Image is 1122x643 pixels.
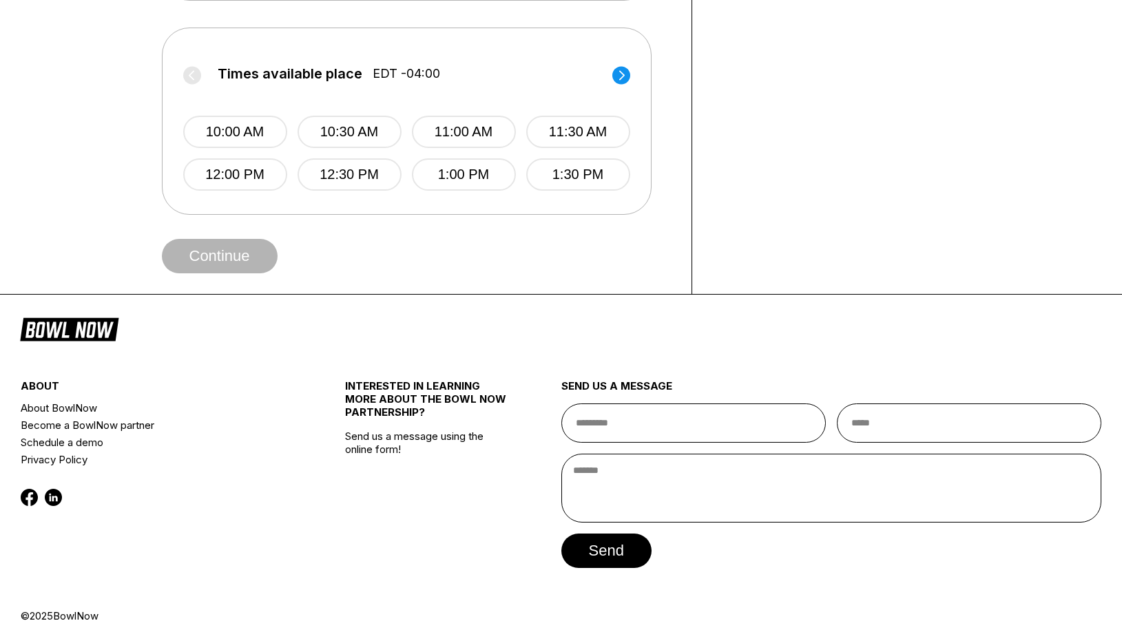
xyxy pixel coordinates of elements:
[561,379,1102,403] div: send us a message
[21,609,1101,622] div: © 2025 BowlNow
[526,158,630,191] button: 1:30 PM
[21,417,291,434] a: Become a BowlNow partner
[21,399,291,417] a: About BowlNow
[412,116,516,148] button: 11:00 AM
[373,66,440,81] span: EDT -04:00
[298,116,402,148] button: 10:30 AM
[345,379,507,430] div: INTERESTED IN LEARNING MORE ABOUT THE BOWL NOW PARTNERSHIP?
[218,66,362,81] span: Times available place
[298,158,402,191] button: 12:30 PM
[183,116,287,148] button: 10:00 AM
[21,451,291,468] a: Privacy Policy
[21,434,291,451] a: Schedule a demo
[345,349,507,609] div: Send us a message using the online form!
[412,158,516,191] button: 1:00 PM
[21,379,291,399] div: about
[526,116,630,148] button: 11:30 AM
[183,158,287,191] button: 12:00 PM
[561,534,652,568] button: send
